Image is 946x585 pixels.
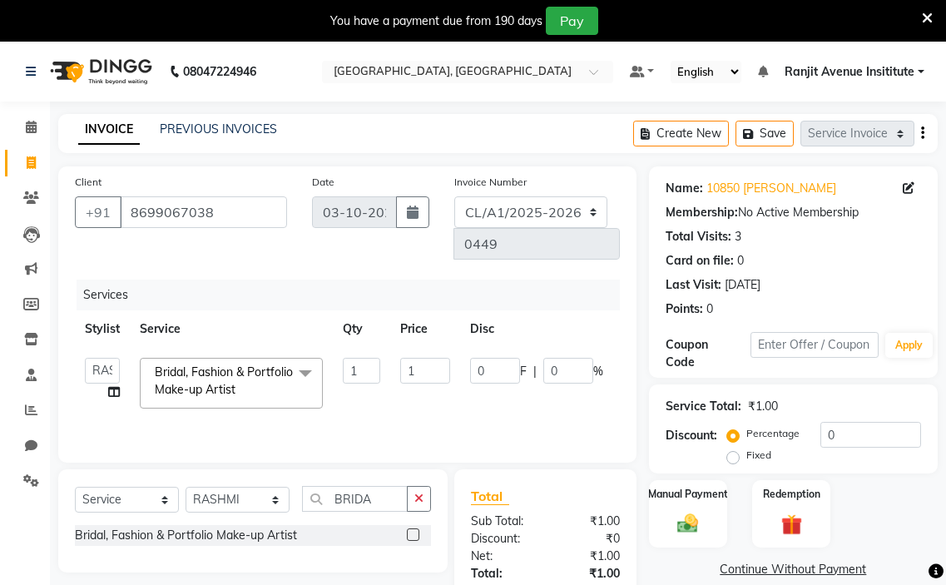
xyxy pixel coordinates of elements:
[160,121,277,136] a: PREVIOUS INVOICES
[302,486,408,512] input: Search or Scan
[75,175,102,190] label: Client
[458,513,545,530] div: Sub Total:
[666,300,703,318] div: Points:
[520,363,527,380] span: F
[75,196,121,228] button: +91
[77,280,632,310] div: Services
[652,561,934,578] a: Continue Without Payment
[533,363,537,380] span: |
[666,180,703,197] div: Name:
[748,398,778,415] div: ₹1.00
[458,530,545,548] div: Discount:
[666,336,750,371] div: Coupon Code
[666,204,738,221] div: Membership:
[666,276,721,294] div: Last Visit:
[545,513,631,530] div: ₹1.00
[666,252,734,270] div: Card on file:
[666,427,717,444] div: Discount:
[545,565,631,583] div: ₹1.00
[75,310,130,348] th: Stylist
[775,512,809,538] img: _gift.svg
[333,310,390,348] th: Qty
[633,121,729,146] button: Create New
[312,175,334,190] label: Date
[78,115,140,145] a: INVOICE
[593,363,603,380] span: %
[545,530,631,548] div: ₹0
[666,228,731,245] div: Total Visits:
[763,487,820,502] label: Redemption
[546,7,598,35] button: Pay
[735,228,741,245] div: 3
[42,48,156,95] img: logo
[746,426,800,441] label: Percentage
[155,364,293,397] span: Bridal, Fashion & Portfolio Make-up Artist
[737,252,744,270] div: 0
[458,565,545,583] div: Total:
[613,310,661,348] th: Total
[648,487,728,502] label: Manual Payment
[454,175,527,190] label: Invoice Number
[130,310,333,348] th: Service
[736,121,794,146] button: Save
[390,310,460,348] th: Price
[183,48,256,95] b: 08047224946
[235,382,243,397] a: x
[666,398,741,415] div: Service Total:
[725,276,760,294] div: [DATE]
[706,180,836,197] a: 10850 [PERSON_NAME]
[666,204,921,221] div: No Active Membership
[545,548,631,565] div: ₹1.00
[885,333,933,358] button: Apply
[120,196,287,228] input: Search by Name/Mobile/Email/Code
[330,12,542,30] div: You have a payment due from 190 days
[75,527,297,544] div: Bridal, Fashion & Portfolio Make-up Artist
[671,512,705,536] img: _cash.svg
[750,332,879,358] input: Enter Offer / Coupon Code
[471,488,509,505] span: Total
[458,548,545,565] div: Net:
[785,63,914,81] span: Ranjit Avenue Insititute
[706,300,713,318] div: 0
[460,310,613,348] th: Disc
[746,448,771,463] label: Fixed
